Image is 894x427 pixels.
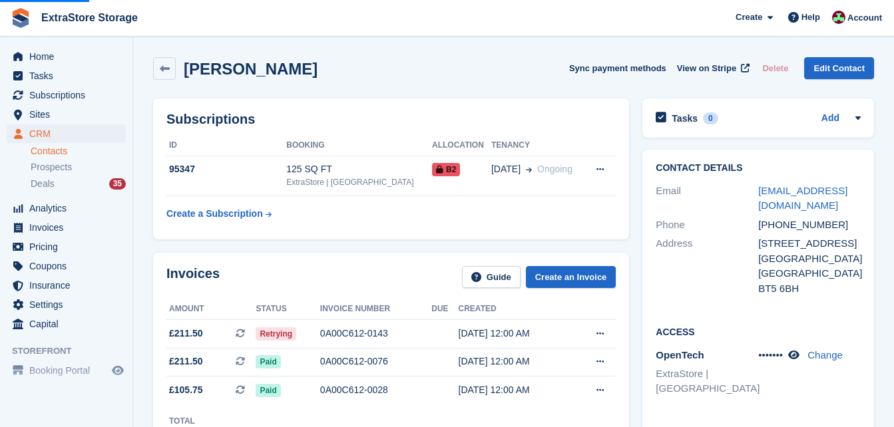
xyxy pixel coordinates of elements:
button: Delete [757,57,793,79]
a: Edit Contact [804,57,874,79]
span: Invoices [29,218,109,237]
a: Add [821,111,839,126]
div: 0A00C612-0143 [320,327,431,341]
a: Contacts [31,145,126,158]
span: Deals [31,178,55,190]
div: Create a Subscription [166,207,263,221]
a: Guide [462,266,521,288]
div: Total [169,415,203,427]
span: Booking Portal [29,361,109,380]
a: Preview store [110,362,126,378]
a: menu [7,105,126,124]
a: menu [7,257,126,275]
a: View on Stripe [672,57,752,79]
span: Prospects [31,161,72,174]
div: 0A00C612-0028 [320,383,431,397]
div: [DATE] 12:00 AM [459,383,572,397]
span: £211.50 [169,327,203,341]
span: Analytics [29,199,109,217]
a: Change [807,349,843,360]
div: 35 [109,178,126,190]
h2: Access [656,325,861,338]
a: Deals 35 [31,177,126,191]
div: [DATE] 12:00 AM [459,355,572,368]
div: 0 [703,112,718,124]
th: Due [431,299,458,320]
span: ••••••• [758,349,783,360]
div: Address [656,236,758,296]
div: ExtraStore | [GEOGRAPHIC_DATA] [286,176,432,188]
a: menu [7,218,126,237]
a: menu [7,361,126,380]
span: Retrying [256,327,296,341]
div: [GEOGRAPHIC_DATA] [758,266,861,281]
a: menu [7,315,126,333]
span: Home [29,47,109,66]
th: Created [459,299,572,320]
span: Pricing [29,237,109,256]
div: [STREET_ADDRESS] [758,236,861,251]
span: OpenTech [656,349,704,360]
span: B2 [432,163,460,176]
th: Tenancy [491,135,584,156]
th: ID [166,135,286,156]
img: stora-icon-8386f47178a22dfd0bd8f6a31ec36ba5ce8667c1dd55bd0f319d3a0aa187defe.svg [11,8,31,28]
a: menu [7,237,126,256]
span: Account [847,11,882,25]
span: View on Stripe [677,62,736,75]
span: Paid [256,384,280,397]
span: £105.75 [169,383,203,397]
span: Settings [29,295,109,314]
div: 125 SQ FT [286,162,432,176]
a: Prospects [31,160,126,174]
h2: Invoices [166,266,220,288]
img: Chelsea Parker [832,11,845,24]
div: 95347 [166,162,286,176]
div: 0A00C612-0076 [320,355,431,368]
th: Amount [166,299,256,320]
span: £211.50 [169,355,203,368]
a: menu [7,276,126,295]
div: Phone [656,217,758,233]
a: menu [7,47,126,66]
span: Capital [29,315,109,333]
span: Subscriptions [29,86,109,104]
li: ExtraStore | [GEOGRAPHIC_DATA] [656,366,758,396]
h2: Contact Details [656,163,861,174]
span: Storefront [12,345,132,358]
a: [EMAIL_ADDRESS][DOMAIN_NAME] [758,185,847,212]
div: Email [656,184,758,213]
a: menu [7,295,126,314]
h2: Subscriptions [166,112,616,127]
h2: [PERSON_NAME] [184,60,318,78]
button: Sync payment methods [569,57,666,79]
div: [GEOGRAPHIC_DATA] [758,251,861,267]
th: Status [256,299,320,320]
th: Invoice number [320,299,431,320]
a: menu [7,67,126,85]
a: Create a Subscription [166,202,272,226]
span: Coupons [29,257,109,275]
span: Help [801,11,820,24]
a: menu [7,124,126,143]
div: [PHONE_NUMBER] [758,217,861,233]
span: Paid [256,355,280,368]
span: [DATE] [491,162,521,176]
a: Create an Invoice [526,266,616,288]
a: menu [7,199,126,217]
h2: Tasks [672,112,698,124]
span: Ongoing [537,164,572,174]
span: CRM [29,124,109,143]
a: ExtraStore Storage [36,7,143,29]
span: Tasks [29,67,109,85]
span: Create [736,11,762,24]
span: Insurance [29,276,109,295]
a: menu [7,86,126,104]
div: [DATE] 12:00 AM [459,327,572,341]
th: Booking [286,135,432,156]
th: Allocation [432,135,491,156]
span: Sites [29,105,109,124]
div: BT5 6BH [758,281,861,297]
